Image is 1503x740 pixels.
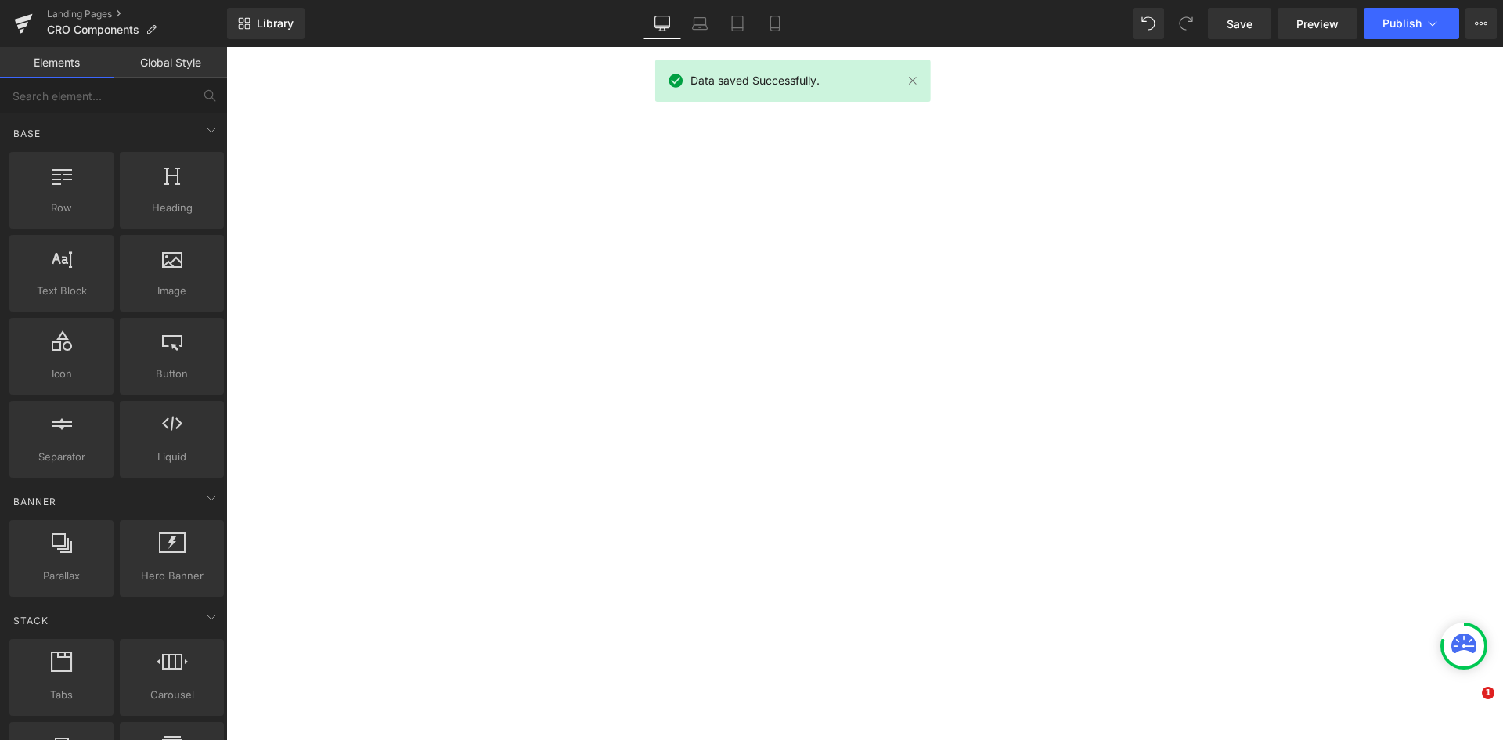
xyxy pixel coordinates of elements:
a: Landing Pages [47,8,227,20]
span: Data saved Successfully. [690,72,820,89]
span: Parallax [14,568,109,584]
span: Tabs [14,687,109,703]
span: Publish [1382,17,1422,30]
span: Base [12,126,42,141]
span: Stack [12,613,50,628]
span: Row [14,200,109,216]
span: Carousel [124,687,219,703]
a: Preview [1278,8,1357,39]
span: Hero Banner [124,568,219,584]
span: Library [257,16,294,31]
a: Desktop [643,8,681,39]
span: Icon [14,366,109,382]
button: Redo [1170,8,1202,39]
button: Publish [1364,8,1459,39]
span: Preview [1296,16,1339,32]
span: Button [124,366,219,382]
span: Image [124,283,219,299]
button: More [1465,8,1497,39]
span: Save [1227,16,1252,32]
span: CRO Components [47,23,139,36]
a: New Library [227,8,305,39]
span: Separator [14,449,109,465]
a: Global Style [114,47,227,78]
button: Undo [1133,8,1164,39]
iframe: Intercom live chat [1450,687,1487,724]
span: Liquid [124,449,219,465]
span: 1 [1482,687,1494,699]
span: Heading [124,200,219,216]
a: Mobile [756,8,794,39]
span: Banner [12,494,58,509]
a: Tablet [719,8,756,39]
span: Text Block [14,283,109,299]
a: Laptop [681,8,719,39]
